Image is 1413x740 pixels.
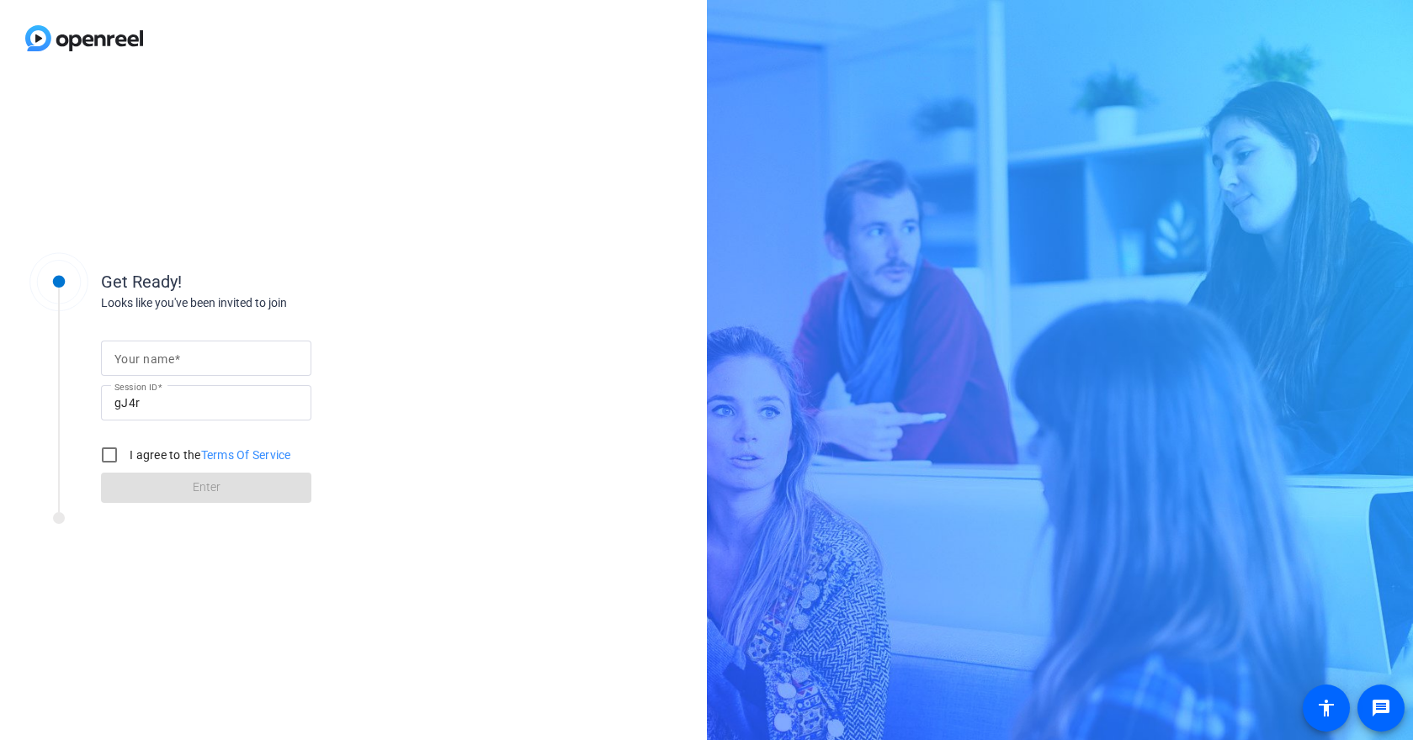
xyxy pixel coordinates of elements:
label: I agree to the [126,447,291,463]
div: Looks like you've been invited to join [101,294,438,312]
mat-icon: message [1371,698,1391,718]
mat-icon: accessibility [1316,698,1336,718]
div: Get Ready! [101,269,438,294]
mat-label: Session ID [114,382,157,392]
mat-label: Your name [114,352,174,366]
a: Terms Of Service [201,448,291,462]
